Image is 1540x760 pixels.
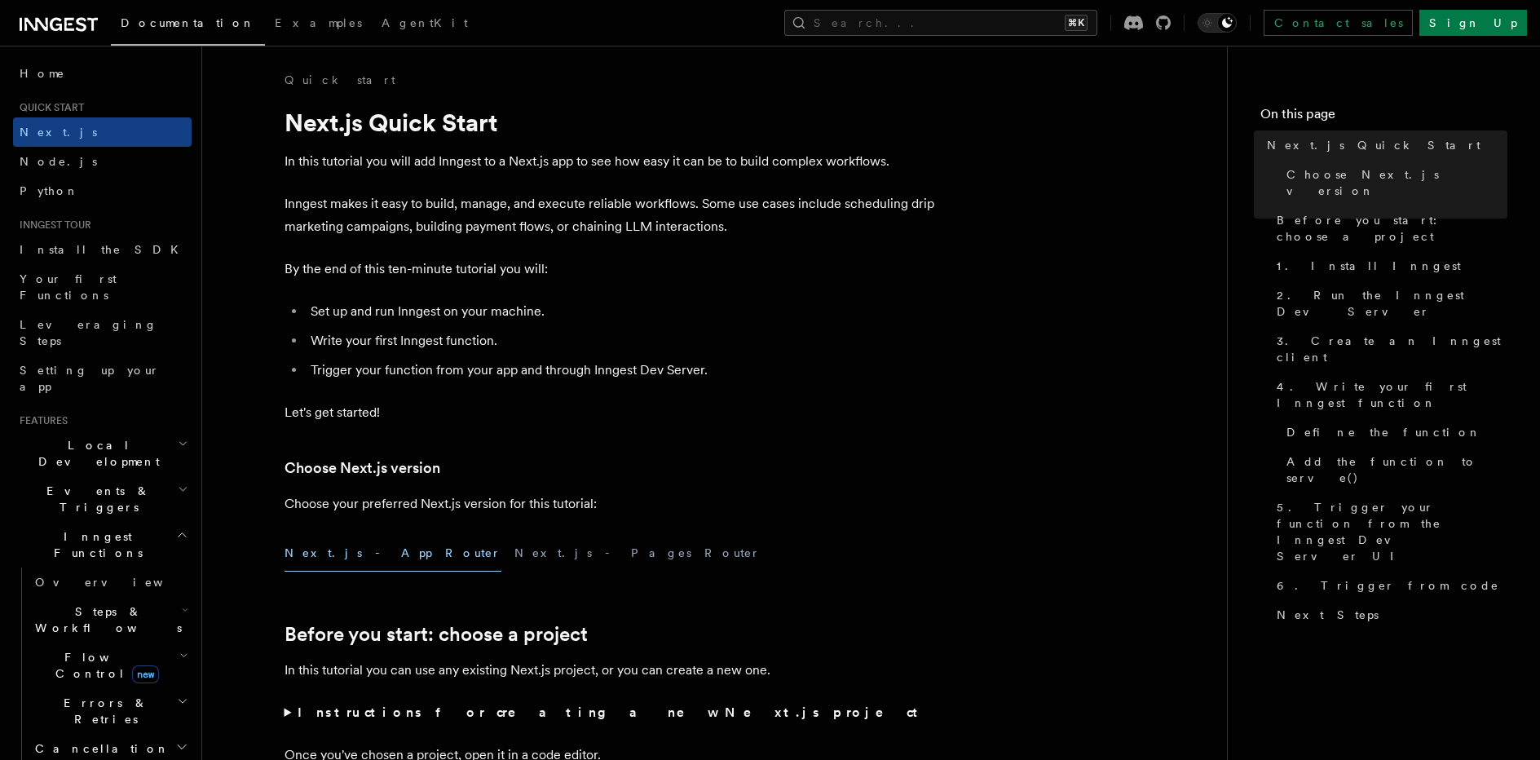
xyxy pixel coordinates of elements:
[29,568,192,597] a: Overview
[13,483,178,515] span: Events & Triggers
[111,5,265,46] a: Documentation
[1270,326,1507,372] a: 3. Create an Inngest client
[1270,493,1507,571] a: 5. Trigger your function from the Inngest Dev Server UI
[20,155,97,168] span: Node.js
[1286,424,1481,440] span: Define the function
[1280,160,1507,205] a: Choose Next.js version
[285,258,937,281] p: By the end of this ten-minute tutorial you will:
[372,5,478,44] a: AgentKit
[1267,137,1480,153] span: Next.js Quick Start
[1270,600,1507,630] a: Next Steps
[1270,251,1507,281] a: 1. Install Inngest
[1270,372,1507,418] a: 4. Write your first Inngest function
[20,272,117,302] span: Your first Functions
[13,59,192,88] a: Home
[285,401,937,424] p: Let's get started!
[1286,166,1507,199] span: Choose Next.js version
[1264,10,1413,36] a: Contact sales
[285,150,937,173] p: In this tutorial you will add Inngest to a Next.js app to see how easy it can be to build complex...
[13,476,192,522] button: Events & Triggers
[1270,571,1507,600] a: 6. Trigger from code
[121,16,255,29] span: Documentation
[1277,212,1507,245] span: Before you start: choose a project
[29,695,177,727] span: Errors & Retries
[132,665,159,683] span: new
[20,243,188,256] span: Install the SDK
[1277,333,1507,365] span: 3. Create an Inngest client
[13,235,192,264] a: Install the SDK
[29,597,192,643] button: Steps & Workflows
[13,101,84,114] span: Quick start
[1277,499,1507,564] span: 5. Trigger your function from the Inngest Dev Server UI
[20,364,160,393] span: Setting up your app
[13,437,178,470] span: Local Development
[298,705,924,720] strong: Instructions for creating a new Next.js project
[1277,287,1507,320] span: 2. Run the Inngest Dev Server
[285,192,937,238] p: Inngest makes it easy to build, manage, and execute reliable workflows. Some use cases include sc...
[1270,281,1507,326] a: 2. Run the Inngest Dev Server
[20,65,65,82] span: Home
[382,16,468,29] span: AgentKit
[1280,447,1507,493] a: Add the function to serve()
[265,5,372,44] a: Examples
[13,356,192,401] a: Setting up your app
[13,414,68,427] span: Features
[29,688,192,734] button: Errors & Retries
[306,359,937,382] li: Trigger your function from your app and through Inngest Dev Server.
[514,535,761,572] button: Next.js - Pages Router
[13,264,192,310] a: Your first Functions
[1198,13,1237,33] button: Toggle dark mode
[285,493,937,515] p: Choose your preferred Next.js version for this tutorial:
[285,623,588,646] a: Before you start: choose a project
[29,740,170,757] span: Cancellation
[29,603,182,636] span: Steps & Workflows
[13,310,192,356] a: Leveraging Steps
[13,522,192,568] button: Inngest Functions
[285,108,937,137] h1: Next.js Quick Start
[1277,378,1507,411] span: 4. Write your first Inngest function
[13,219,91,232] span: Inngest tour
[13,117,192,147] a: Next.js
[1277,258,1461,274] span: 1. Install Inngest
[784,10,1097,36] button: Search...⌘K
[1277,577,1499,594] span: 6. Trigger from code
[35,576,203,589] span: Overview
[1260,130,1507,160] a: Next.js Quick Start
[275,16,362,29] span: Examples
[13,176,192,205] a: Python
[1065,15,1088,31] kbd: ⌘K
[285,535,501,572] button: Next.js - App Router
[306,300,937,323] li: Set up and run Inngest on your machine.
[1280,418,1507,447] a: Define the function
[20,318,157,347] span: Leveraging Steps
[285,72,395,88] a: Quick start
[1260,104,1507,130] h4: On this page
[20,126,97,139] span: Next.js
[285,701,937,724] summary: Instructions for creating a new Next.js project
[285,457,440,479] a: Choose Next.js version
[13,147,192,176] a: Node.js
[285,659,937,682] p: In this tutorial you can use any existing Next.js project, or you can create a new one.
[13,431,192,476] button: Local Development
[1286,453,1507,486] span: Add the function to serve()
[1277,607,1379,623] span: Next Steps
[1270,205,1507,251] a: Before you start: choose a project
[13,528,176,561] span: Inngest Functions
[306,329,937,352] li: Write your first Inngest function.
[20,184,79,197] span: Python
[1419,10,1527,36] a: Sign Up
[29,649,179,682] span: Flow Control
[29,643,192,688] button: Flow Controlnew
